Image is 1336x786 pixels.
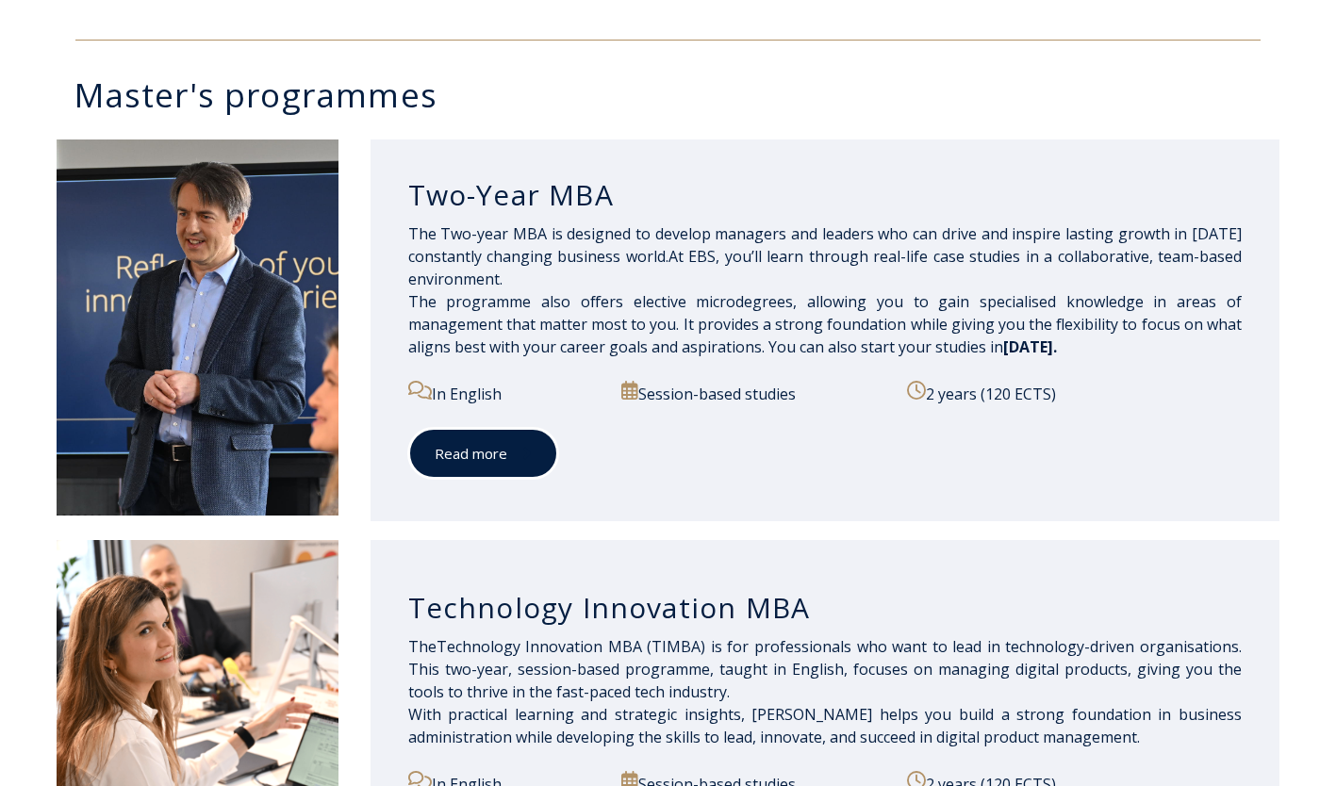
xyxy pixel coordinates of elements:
[408,177,1242,213] h3: Two-Year MBA
[907,381,1242,405] p: 2 years (120 ECTS)
[408,381,601,405] p: In English
[408,636,437,657] span: The
[408,428,558,480] a: Read more
[57,139,338,516] img: DSC_2098
[768,336,1057,357] span: You can also start your studies in
[408,223,1242,357] span: The Two-year MBA is designed to develop managers and leaders who can drive and inspire lasting gr...
[74,78,1281,111] h3: Master's programmes
[622,636,801,657] span: BA (TIMBA) is for profes
[437,636,801,657] span: Technology Innovation M
[621,381,885,405] p: Session-based studies
[408,590,1242,626] h3: Technology Innovation MBA
[1003,336,1057,357] span: [DATE].
[408,704,1242,747] span: With practical learning and strategic insights, [PERSON_NAME] helps you build a strong foundation...
[408,636,1242,702] span: sionals who want to lead in technology-driven organisations. This two-year, session-based program...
